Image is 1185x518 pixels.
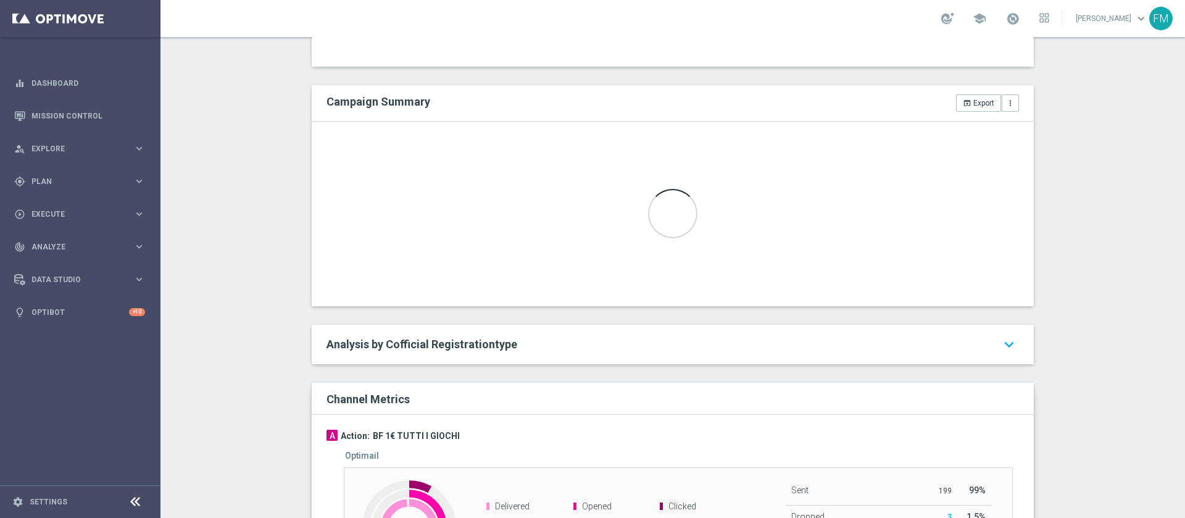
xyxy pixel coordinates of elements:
[1149,7,1173,30] div: FM
[12,496,23,508] i: settings
[14,242,146,252] button: track_changes Analyze keyboard_arrow_right
[14,99,145,132] div: Mission Control
[14,209,146,219] button: play_circle_outline Execute keyboard_arrow_right
[326,95,430,108] h2: Campaign Summary
[495,501,530,511] span: Delivered
[129,308,145,316] div: +10
[31,243,133,251] span: Analyze
[133,208,145,220] i: keyboard_arrow_right
[668,501,696,511] span: Clicked
[1006,99,1015,107] i: more_vert
[326,393,410,406] h2: Channel Metrics
[31,99,145,132] a: Mission Control
[969,485,986,495] span: 99%
[14,143,25,154] i: person_search
[14,144,146,154] button: person_search Explore keyboard_arrow_right
[14,177,146,186] button: gps_fixed Plan keyboard_arrow_right
[326,390,1026,407] div: Channel Metrics
[791,485,809,495] span: Sent
[30,498,67,506] a: Settings
[956,94,1001,112] button: open_in_browser Export
[14,241,133,253] div: Analyze
[341,430,370,441] h3: Action:
[326,338,517,351] span: Analysis by Cofficial Registrationtype
[14,241,25,253] i: track_changes
[31,67,145,99] a: Dashboard
[14,275,146,285] button: Data Studio keyboard_arrow_right
[133,143,145,154] i: keyboard_arrow_right
[963,99,971,107] i: open_in_browser
[31,276,133,283] span: Data Studio
[31,178,133,185] span: Plan
[14,111,146,121] button: Mission Control
[14,67,145,99] div: Dashboard
[31,211,133,218] span: Execute
[14,176,25,187] i: gps_fixed
[14,78,146,88] button: equalizer Dashboard
[31,296,129,328] a: Optibot
[1134,12,1148,25] span: keyboard_arrow_down
[326,337,1019,352] a: Analysis by Cofficial Registrationtype keyboard_arrow_down
[326,430,338,441] div: A
[14,209,25,220] i: play_circle_outline
[973,12,986,25] span: school
[345,451,379,461] h5: Optimail
[14,78,25,89] i: equalizer
[928,486,952,496] p: 199
[999,333,1019,356] i: keyboard_arrow_down
[133,175,145,187] i: keyboard_arrow_right
[14,176,133,187] div: Plan
[31,145,133,152] span: Explore
[14,143,133,154] div: Explore
[133,274,145,285] i: keyboard_arrow_right
[14,209,133,220] div: Execute
[14,307,25,318] i: lightbulb
[14,307,146,317] button: lightbulb Optibot +10
[14,296,145,328] div: Optibot
[1075,9,1149,28] a: [PERSON_NAME]keyboard_arrow_down
[373,430,460,441] h3: BF 1€ TUTTI I GIOCHI
[133,241,145,253] i: keyboard_arrow_right
[1002,94,1019,112] button: more_vert
[14,274,133,285] div: Data Studio
[582,501,612,511] span: Opened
